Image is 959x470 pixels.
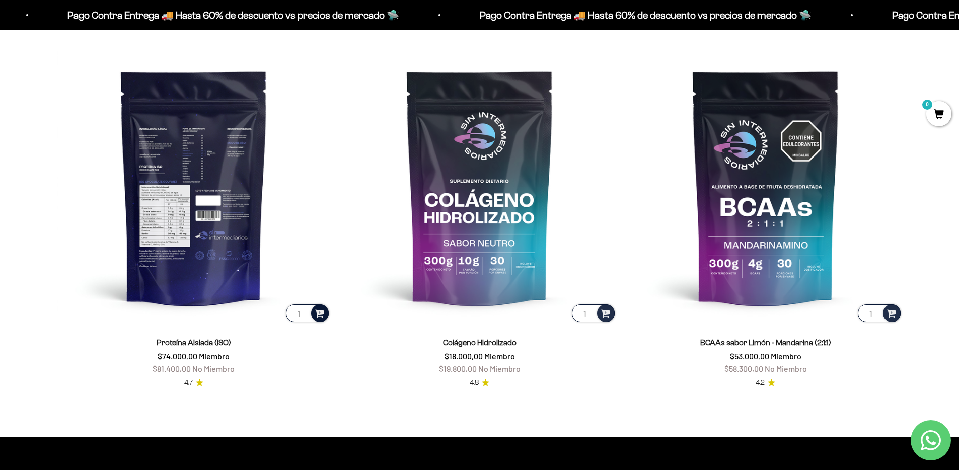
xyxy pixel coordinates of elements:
a: Colágeno Hidrolizado [443,338,517,347]
span: Miembro [199,351,230,361]
span: 4.8 [470,377,479,388]
img: Proteína Aislada (ISO) [57,50,331,324]
p: Pago Contra Entrega 🚚 Hasta 60% de descuento vs precios de mercado 🛸 [65,7,397,23]
span: $19.800,00 [439,364,477,373]
a: 4.84.8 de 5.0 estrellas [470,377,489,388]
span: 4.7 [184,377,193,388]
span: No Miembro [478,364,521,373]
mark: 0 [921,99,933,111]
span: $18.000,00 [445,351,483,361]
span: $74.000,00 [158,351,197,361]
a: Proteína Aislada (ISO) [157,338,231,347]
span: No Miembro [192,364,235,373]
p: Pago Contra Entrega 🚚 Hasta 60% de descuento vs precios de mercado 🛸 [477,7,809,23]
span: 4.2 [756,377,765,388]
a: BCAAs sabor Limón - Mandarina (2:1:1) [700,338,831,347]
span: Miembro [771,351,801,361]
span: $53.000,00 [730,351,769,361]
a: 0 [926,109,951,120]
span: $58.300,00 [724,364,763,373]
a: 4.24.2 de 5.0 estrellas [756,377,775,388]
a: 4.74.7 de 5.0 estrellas [184,377,203,388]
span: No Miembro [765,364,807,373]
span: $81.400,00 [153,364,191,373]
span: Miembro [484,351,515,361]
